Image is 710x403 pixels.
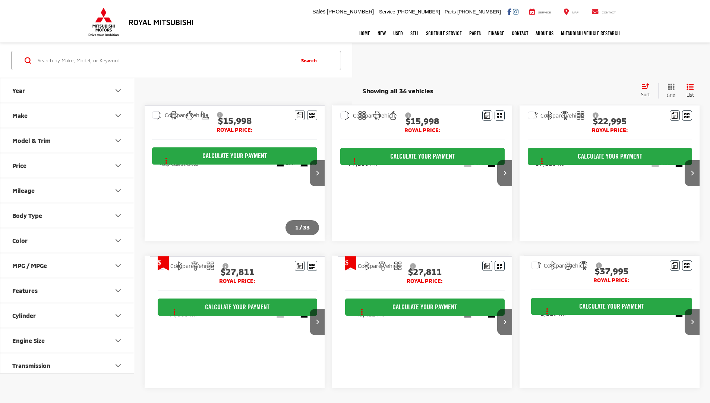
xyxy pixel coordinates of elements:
div: Mileage [12,187,35,194]
span: dropdown dots [541,158,543,164]
button: Next image [310,160,325,186]
button: MakeMake [0,103,135,128]
span: / [299,225,303,230]
span: Sort [641,92,650,97]
span: dropdown dots [546,308,548,314]
span: Grid [667,92,675,99]
div: MPG / MPGe [12,262,47,269]
span: Map [572,11,578,14]
a: Parts: Opens in a new tab [466,24,485,43]
div: Cylinder [114,311,123,320]
span: 1 [295,224,299,231]
a: Map [558,8,584,16]
div: Year [12,87,25,94]
span: Showing all 34 vehicles [363,87,433,94]
button: Next image [497,309,512,335]
div: Model & Trim [114,136,123,145]
button: YearYear [0,78,135,103]
button: List View [681,83,700,99]
button: View Disclaimer [407,258,420,274]
span: Parts [445,9,456,15]
div: Color [114,236,123,245]
a: Finance [485,24,508,43]
label: Compare Vehicle [340,112,397,119]
span: [PHONE_NUMBER] [457,9,501,15]
button: FeaturesFeatures [0,278,135,303]
div: Body Type [12,212,42,219]
div: Price [114,161,123,170]
span: Get Price Drop Alert [158,256,169,271]
a: Instagram: Click to visit our Instagram page [513,9,518,15]
span: Get Price Drop Alert [345,256,356,271]
a: New [374,24,389,43]
a: Sell [407,24,422,43]
button: Actions [348,154,361,168]
button: MPG / MPGeMPG / MPGe [0,253,135,278]
div: Engine Size [12,337,45,344]
label: Compare Vehicle [528,112,584,119]
span: List [687,92,694,98]
span: dropdown dots [354,158,355,164]
label: Compare Vehicle [158,262,214,270]
button: Actions [540,304,553,318]
span: dropdown dots [174,309,175,315]
button: Next image [310,309,325,335]
span: 33 [303,224,310,231]
div: Price [12,162,26,169]
span: [PHONE_NUMBER] [327,9,374,15]
button: Next image [685,309,700,335]
div: Body Type [114,211,123,220]
span: Sales [312,9,325,15]
a: Contact [586,8,622,16]
div: Make [12,112,28,119]
a: Schedule Service: Opens in a new tab [422,24,466,43]
button: Select sort value [637,83,658,98]
button: TransmissionTransmission [0,353,135,378]
button: Model & TrimModel & Trim [0,128,135,153]
span: dropdown dots [165,157,167,163]
button: Next image [685,160,700,186]
a: Used [389,24,407,43]
div: Year [114,86,123,95]
button: MileageMileage [0,178,135,203]
span: Service [538,11,551,14]
button: Body TypeBody Type [0,203,135,228]
div: Engine Size [114,336,123,345]
label: Compare Vehicle [345,262,401,270]
a: Mitsubishi Vehicle Research [557,24,624,43]
a: Contact [508,24,532,43]
button: Actions [168,305,181,318]
label: Compare Vehicle [531,262,587,269]
div: Transmission [12,362,50,369]
img: Mitsubishi [87,7,120,37]
button: View Disclaimer [220,258,232,274]
a: Facebook: Click to visit our Facebook page [507,9,511,15]
button: Next image [497,160,512,186]
button: Engine SizeEngine Size [0,328,135,353]
div: Features [12,287,38,294]
input: Search by Make, Model, or Keyword [37,51,294,69]
div: Mileage [114,186,123,195]
button: Actions [536,154,549,168]
button: View Disclaimer [593,257,606,273]
a: About Us [532,24,557,43]
span: Service [379,9,395,15]
a: Service [524,8,557,16]
button: Actions [160,154,173,167]
div: Color [12,237,28,244]
button: View Disclaimer [590,107,602,123]
div: Features [114,286,123,295]
button: View Disclaimer [402,107,415,123]
button: Search [294,51,328,70]
button: Grid View [658,83,681,99]
label: Compare Vehicle [152,111,208,119]
div: Make [114,111,123,120]
button: CylinderCylinder [0,303,135,328]
button: View Disclaimer [214,107,227,123]
button: PricePrice [0,153,135,178]
h3: Royal Mitsubishi [129,18,194,26]
a: Home [356,24,374,43]
button: ColorColor [0,228,135,253]
button: Actions [355,305,368,318]
span: Contact [602,11,616,14]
